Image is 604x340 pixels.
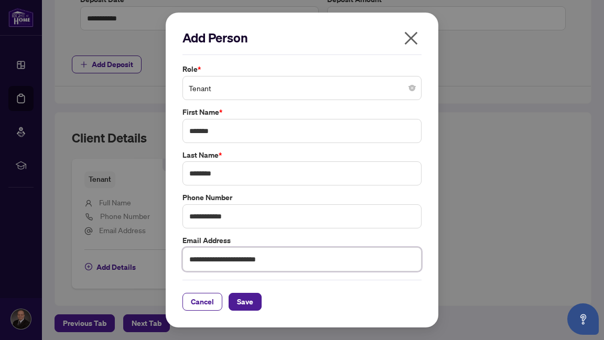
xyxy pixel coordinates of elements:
h2: Add Person [182,29,422,46]
span: Save [237,293,253,310]
button: Save [229,293,262,311]
label: First Name [182,106,422,118]
label: Role [182,63,422,75]
button: Open asap [567,303,599,335]
label: Phone Number [182,192,422,203]
span: Cancel [191,293,214,310]
span: close-circle [409,85,415,91]
button: Cancel [182,293,222,311]
span: close [403,30,419,47]
label: Last Name [182,149,422,161]
span: Tenant [189,78,415,98]
label: Email Address [182,235,422,246]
